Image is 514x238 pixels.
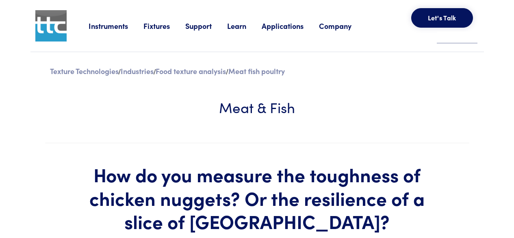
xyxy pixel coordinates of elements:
a: Applications [262,21,319,31]
a: Support [185,21,227,31]
a: Fixtures [143,21,185,31]
div: / / / [45,65,469,77]
a: Industries [121,66,154,76]
a: Company [319,21,367,31]
img: ttc_logo_1x1_v1.0.png [35,10,67,41]
button: Let's Talk [411,8,473,28]
p: Meat fish poultry [228,66,285,76]
h3: Meat & Fish [69,97,445,117]
a: Food texture analysis [156,66,226,76]
a: Instruments [89,21,143,31]
a: Learn [227,21,262,31]
h1: How do you measure the toughness of chicken nuggets? Or the resilience of a slice of [GEOGRAPHIC_... [69,163,445,233]
a: Texture Technologies [50,66,119,76]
